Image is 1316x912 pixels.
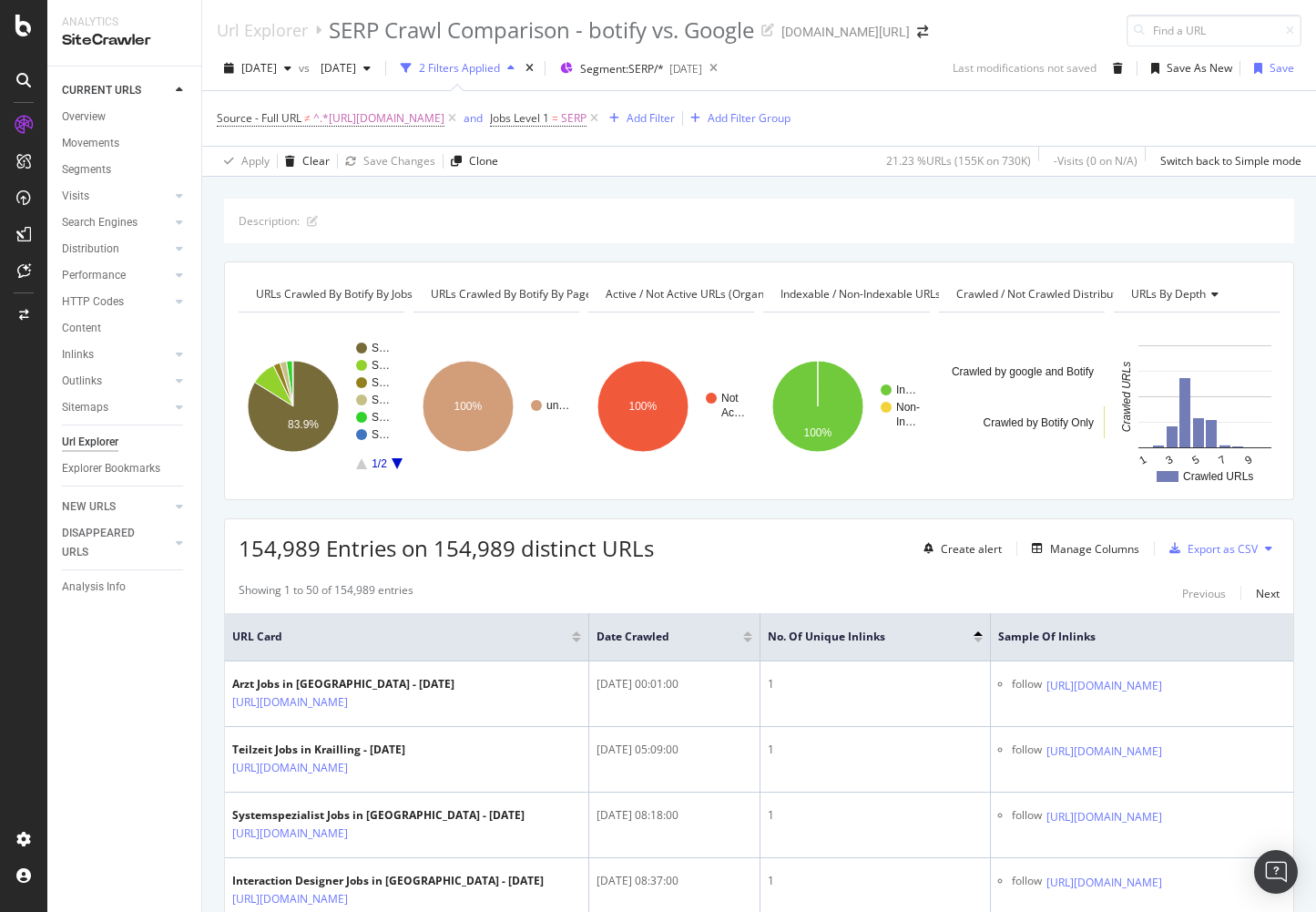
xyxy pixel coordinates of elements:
[62,372,170,391] a: Outlinks
[62,459,160,478] div: Explorer Bookmarks
[256,286,413,302] span: URLs Crawled By Botify By jobs
[338,147,435,176] button: Save Changes
[941,541,1002,557] div: Create alert
[597,629,716,645] span: Date Crawled
[1188,541,1258,557] div: Export as CSV
[329,15,754,46] div: SERP Crawl Comparison - botify vs. Google
[217,54,299,83] button: [DATE]
[683,108,791,129] button: Add Filter Group
[62,30,187,51] div: SiteCrawler
[62,213,170,232] a: Search Engines
[580,61,664,77] span: Segment: SERP/*
[62,578,126,597] div: Analysis Info
[363,153,435,169] div: Save Changes
[372,359,390,372] text: S…
[1254,850,1298,894] div: Open Intercom Messenger
[62,134,119,153] div: Movements
[1012,873,1042,892] div: follow
[62,160,189,179] a: Segments
[232,742,427,758] div: Teilzeit Jobs in Krailling - [DATE]
[62,578,189,597] a: Analysis Info
[232,629,567,645] span: URL Card
[454,400,483,413] text: 100%
[1114,327,1280,486] svg: A chart.
[1054,153,1137,169] div: - Visits ( 0 on N/A )
[1012,676,1042,695] div: follow
[953,60,1097,76] div: Last modifications not saved
[522,59,537,77] div: times
[780,286,1003,302] span: Indexable / Non-Indexable URLs distribution
[62,108,106,127] div: Overview
[552,110,558,126] span: =
[62,240,119,259] div: Distribution
[62,398,170,417] a: Sitemaps
[602,108,675,129] button: Add Filter
[419,60,500,76] div: 2 Filters Applied
[1183,470,1253,483] text: Crawled URLs
[62,160,111,179] div: Segments
[546,399,569,412] text: un…
[239,213,300,229] div: Description:
[62,459,189,478] a: Explorer Bookmarks
[288,418,319,431] text: 83.9%
[239,582,413,604] div: Showing 1 to 50 of 154,989 entries
[313,60,356,76] span: 2025 Jul. 13th
[763,327,929,486] svg: A chart.
[561,106,587,131] span: SERP
[62,266,170,285] a: Performance
[62,240,170,259] a: Distribution
[553,54,702,83] button: Segment:SERP/*[DATE]
[1182,586,1226,601] div: Previous
[1270,60,1294,76] div: Save
[627,110,675,126] div: Add Filter
[1127,280,1263,309] h4: URLs by Depth
[464,110,483,126] div: and
[939,327,1105,486] svg: A chart.
[602,280,825,309] h4: Active / Not Active URLs
[232,759,348,777] a: [URL][DOMAIN_NAME]
[804,426,832,439] text: 100%
[427,280,641,309] h4: URLs Crawled By Botify By pagetype
[372,342,390,354] text: S…
[588,327,754,486] div: A chart.
[252,280,440,309] h4: URLs Crawled By Botify By jobs
[431,286,614,302] span: URLs Crawled By Botify By pagetype
[490,110,549,126] span: Jobs Level 1
[916,534,1002,563] button: Create alert
[62,524,154,562] div: DISAPPEARED URLS
[302,153,330,169] div: Clear
[239,533,654,563] span: 154,989 Entries on 154,989 distinct URLs
[372,428,390,441] text: S…
[1046,808,1162,826] a: [URL][DOMAIN_NAME]
[62,15,187,30] div: Analytics
[62,187,89,206] div: Visits
[768,629,946,645] span: No. of Unique Inlinks
[393,54,522,83] button: 2 Filters Applied
[62,134,189,153] a: Movements
[239,327,404,486] div: A chart.
[1160,153,1301,169] div: Switch back to Simple mode
[1163,453,1175,467] text: 3
[1153,147,1301,176] button: Switch back to Simple mode
[1162,534,1258,563] button: Export as CSV
[62,187,170,206] a: Visits
[1182,582,1226,604] button: Previous
[1050,541,1139,557] div: Manage Columns
[1012,742,1042,761] div: follow
[896,401,920,414] text: Non-
[313,54,378,83] button: [DATE]
[1189,453,1201,467] text: 5
[62,108,189,127] a: Overview
[241,153,270,169] div: Apply
[953,280,1235,309] h4: Crawled / Not Crawled Distribution By Indexability
[1012,807,1042,826] div: follow
[62,292,124,312] div: HTTP Codes
[768,873,983,889] div: 1
[952,365,1094,378] text: Crawled by google and Botify
[917,26,928,38] div: arrow-right-arrow-left
[304,110,311,126] span: ≠
[232,676,454,692] div: Arzt Jobs in [GEOGRAPHIC_DATA] - [DATE]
